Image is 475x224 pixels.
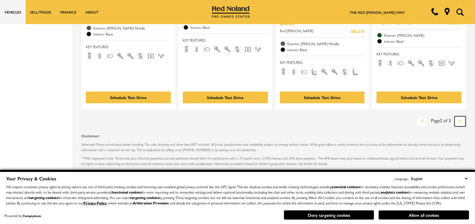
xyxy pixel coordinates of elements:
div: Schedule Test Drive - Used 2024 INEOS Grenadier Fieldmaster Edition With Navigation & 4WD [280,92,365,103]
span: Lane Warning [341,69,348,74]
span: Heated Seats [311,69,318,74]
span: Keyless Entry [127,53,134,58]
div: Schedule Test Drive - Used 2024 INEOS Grenadier Wagon With Navigation & 4WD [86,92,171,103]
div: Schedule Test Drive [304,95,340,100]
button: Open the search field [454,0,466,24]
span: Keyless Entry [417,60,425,65]
span: Bluetooth [387,60,394,65]
span: Backup Camera [280,69,287,74]
strong: targeting cookies [130,195,159,200]
span: Backup Camera [377,60,384,65]
span: Bluetooth [290,69,297,74]
span: Parking Assist [255,46,262,51]
strong: analytics cookies [381,189,408,195]
span: Key Features : [377,51,461,57]
span: Parking Assist [448,60,455,65]
a: Red [PERSON_NAME] $85,510 [280,28,365,34]
div: Schedule Test Drive - Used 2024 INEOS Grenadier Wagon With Navigation & 4WD [183,92,268,103]
span: $85,510 [351,28,364,34]
span: Fog Lights [203,46,211,51]
span: Backup Camera [183,46,190,51]
span: Fog Lights [397,60,404,65]
span: Interior Accents [407,60,414,65]
span: Exterior: [PERSON_NAME] [384,32,461,38]
span: Interior Accents [321,69,328,74]
span: Keyless Entry [331,69,338,74]
span: Exterior: [PERSON_NAME] Metallic [93,25,171,31]
span: Fog Lights [106,53,114,58]
span: Lane Warning [137,53,144,58]
span: Backup Camera [86,53,93,58]
a: The Red [PERSON_NAME] Way [350,10,405,15]
strong: Arbitration Provision [133,200,169,206]
div: Schedule Test Drive [207,95,243,100]
select: Language Select [410,175,469,182]
span: Red [PERSON_NAME] [280,28,351,34]
span: Your Privacy & Cookies [6,175,56,182]
a: ComplyAuto [23,214,41,218]
div: Powered by [5,214,41,218]
span: Leather Seats [352,69,359,74]
div: Schedule Test Drive - Used 2024 INEOS Grenadier Trialmaster Edition With Navigation & 4WD [377,92,461,103]
span: Fog Lights [300,69,308,74]
div: Language: [395,177,408,180]
span: Key Features : [86,43,171,50]
span: Navigation Sys [244,46,252,51]
button: Allow all cookies [379,210,469,219]
span: Navigation Sys [438,60,445,65]
span: Bluetooth [193,46,200,51]
span: Bluetooth [96,53,103,58]
span: Navigation Sys [147,53,155,58]
span: Lane Warning [234,46,241,51]
strong: Disclaimer: [81,134,99,138]
a: next page [455,116,466,126]
p: **With approved credit. Terms may vary. Monthly payments are only estimates derived from the vehi... [81,156,466,166]
strong: targeting cookies [29,195,58,200]
span: Interior: Black [384,38,461,44]
a: previous page [417,116,428,126]
p: Advertised Prices include local dealer handling. Tax, title, licensing and other fees NOT include... [81,142,466,153]
span: Lane Warning [428,60,435,65]
strong: essential cookies [332,184,360,189]
span: Key Features : [183,37,268,43]
span: Parking Assist [158,53,165,58]
span: Interior Accents [117,53,124,58]
span: Keyless Entry [224,46,231,51]
div: Schedule Test Drive [110,95,146,100]
div: Page 2 of 3 [428,115,454,127]
span: Interior: Black [93,31,171,37]
span: Interior Accents [214,46,221,51]
span: Interior: Black [190,24,268,30]
span: Interior: Black [287,47,365,53]
span: Key Features : [280,59,365,66]
a: Red Noland Pre-Owned [212,8,250,14]
div: Schedule Test Drive [401,95,437,100]
img: Red Noland Pre-Owned [212,6,250,18]
span: Exterior: [PERSON_NAME] Metallic [287,41,365,47]
a: Privacy Policy [83,200,107,206]
strong: functional cookies [111,189,142,195]
p: We respect consumer privacy rights by letting visitors opt out of third-party tracking cookies an... [6,184,469,206]
button: Deny targeting cookies [284,210,374,220]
